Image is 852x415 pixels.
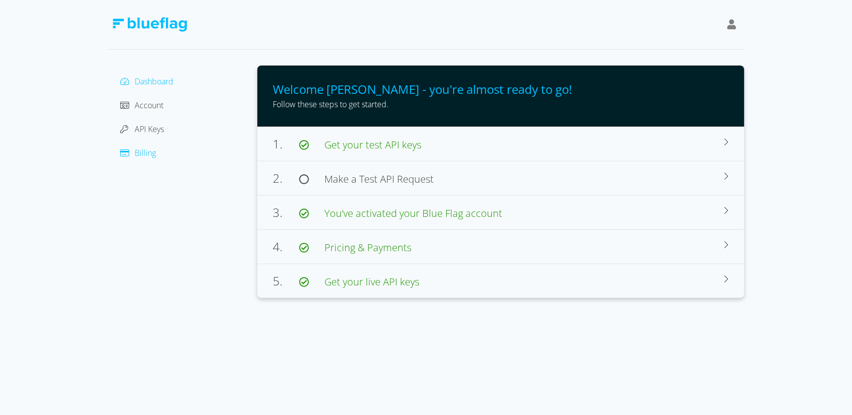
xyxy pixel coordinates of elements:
[120,76,174,87] a: Dashboard
[135,76,174,87] span: Dashboard
[273,273,299,289] span: 5.
[120,124,164,135] a: API Keys
[120,147,156,158] a: Billing
[273,238,299,255] span: 4.
[325,138,422,151] span: Get your test API keys
[325,172,434,186] span: Make a Test API Request
[273,204,299,220] span: 3.
[325,207,503,220] span: You’ve activated your Blue Flag account
[273,81,572,97] span: Welcome [PERSON_NAME] - you're almost ready to go!
[112,17,187,32] img: Blue Flag Logo
[273,99,389,110] span: Follow these steps to get started.
[135,147,156,158] span: Billing
[325,275,420,288] span: Get your live API keys
[120,100,164,111] a: Account
[135,100,164,111] span: Account
[325,241,412,254] span: Pricing & Payments
[273,170,299,186] span: 2.
[135,124,164,135] span: API Keys
[273,136,299,152] span: 1.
